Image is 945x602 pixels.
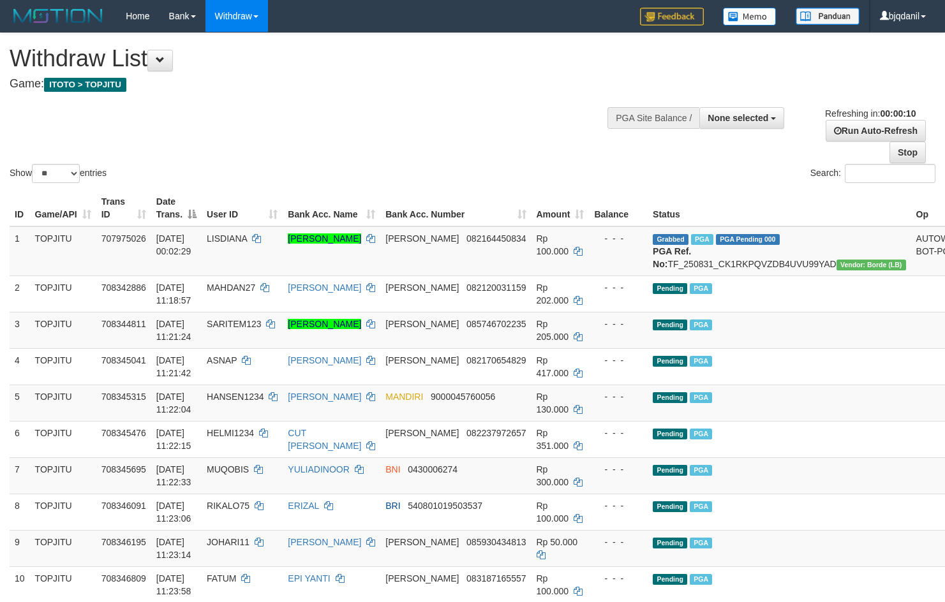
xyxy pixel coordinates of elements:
label: Search: [810,164,935,183]
span: ASNAP [207,355,237,365]
span: Copy 085930434813 to clipboard [466,537,526,547]
span: Vendor URL: https://dashboard.q2checkout.com/secure [837,260,906,270]
td: TOPJITU [30,457,96,494]
td: TOPJITU [30,275,96,312]
span: 708346809 [101,573,146,584]
img: Button%20Memo.svg [723,8,777,26]
td: 1 [10,226,30,276]
a: [PERSON_NAME] [288,283,361,293]
span: [PERSON_NAME] [385,428,459,438]
span: Rp 300.000 [537,464,569,487]
div: - - - [594,232,643,245]
a: ERIZAL [288,501,319,511]
input: Search: [845,164,935,183]
span: Pending [653,429,687,439]
th: Bank Acc. Name: activate to sort column ascending [283,190,380,226]
select: Showentries [32,164,80,183]
span: Copy 0430006274 to clipboard [408,464,458,474]
span: Copy 082120031159 to clipboard [466,283,526,293]
span: [PERSON_NAME] [385,355,459,365]
button: None selected [699,107,784,129]
span: MUQOBIS [207,464,249,474]
span: Refreshing in: [825,108,916,119]
td: TOPJITU [30,494,96,530]
span: FATUM [207,573,236,584]
td: TOPJITU [30,348,96,385]
th: Bank Acc. Number: activate to sort column ascending [380,190,531,226]
a: Stop [889,142,926,163]
span: Rp 50.000 [537,537,578,547]
div: PGA Site Balance / [607,107,699,129]
th: Game/API: activate to sort column ascending [30,190,96,226]
span: Marked by bjqdanil [690,429,712,439]
span: Rp 202.000 [537,283,569,305]
span: 708345476 [101,428,146,438]
td: 7 [10,457,30,494]
span: 708345315 [101,392,146,402]
h1: Withdraw List [10,46,617,71]
span: Rp 130.000 [537,392,569,415]
span: JOHARI11 [207,537,249,547]
div: - - - [594,572,643,585]
div: - - - [594,318,643,330]
a: [PERSON_NAME] [288,355,361,365]
h4: Game: [10,78,617,91]
span: Copy 9000045760056 to clipboard [431,392,495,402]
span: 708346195 [101,537,146,547]
th: Trans ID: activate to sort column ascending [96,190,151,226]
span: SARITEM123 [207,319,262,329]
a: Run Auto-Refresh [826,120,926,142]
span: Marked by bjqwili [691,234,713,245]
a: CUT [PERSON_NAME] [288,428,361,451]
span: None selected [708,113,768,123]
a: EPI YANTI [288,573,330,584]
div: - - - [594,427,643,439]
span: ITOTO > TOPJITU [44,78,126,92]
th: User ID: activate to sort column ascending [202,190,283,226]
a: [PERSON_NAME] [288,319,361,329]
span: PGA Pending [716,234,780,245]
span: BNI [385,464,400,474]
span: RIKALO75 [207,501,249,511]
span: HELMI1234 [207,428,254,438]
span: [PERSON_NAME] [385,233,459,244]
div: - - - [594,354,643,367]
th: Status [648,190,911,226]
div: - - - [594,390,643,403]
span: Copy 082170654829 to clipboard [466,355,526,365]
span: Rp 205.000 [537,319,569,342]
span: Grabbed [653,234,688,245]
span: 707975026 [101,233,146,244]
span: Pending [653,356,687,367]
span: Copy 082237972657 to clipboard [466,428,526,438]
span: Pending [653,538,687,548]
td: TOPJITU [30,385,96,421]
span: Marked by bjqdanil [690,574,712,585]
span: [DATE] 11:22:15 [156,428,191,451]
td: 5 [10,385,30,421]
span: Copy 085746702235 to clipboard [466,319,526,329]
img: panduan.png [796,8,859,25]
span: 708345041 [101,355,146,365]
a: [PERSON_NAME] [288,392,361,402]
div: - - - [594,281,643,294]
td: TOPJITU [30,421,96,457]
span: [PERSON_NAME] [385,319,459,329]
span: [PERSON_NAME] [385,283,459,293]
td: TF_250831_CK1RKPQVZDB4UVU99YAD [648,226,911,276]
td: 3 [10,312,30,348]
span: Pending [653,283,687,294]
td: 6 [10,421,30,457]
td: TOPJITU [30,226,96,276]
span: Marked by bjqdanil [690,538,712,548]
span: 708344811 [101,319,146,329]
img: Feedback.jpg [640,8,704,26]
td: 9 [10,530,30,566]
span: Copy 082164450834 to clipboard [466,233,526,244]
span: Marked by bjqdanil [690,319,712,330]
span: LISDIANA [207,233,247,244]
span: 708345695 [101,464,146,474]
span: Rp 100.000 [537,573,569,596]
span: BRI [385,501,400,511]
span: Rp 100.000 [537,233,569,256]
